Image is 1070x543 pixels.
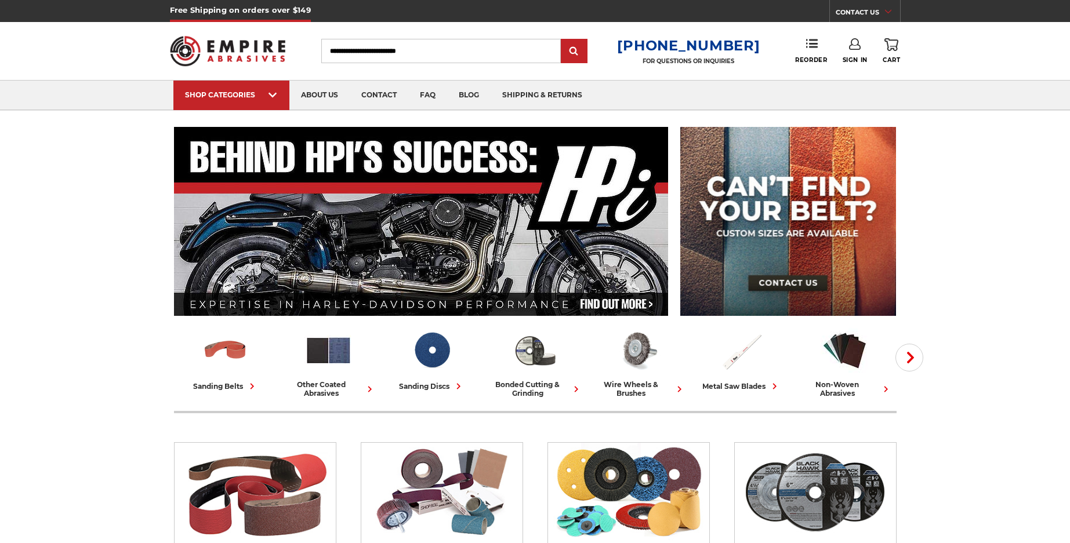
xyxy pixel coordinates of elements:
[180,443,330,541] img: Sanding Belts
[795,56,827,64] span: Reorder
[170,28,286,74] img: Empire Abrasives
[304,326,353,374] img: Other Coated Abrasives
[282,326,376,398] a: other coated abrasives
[399,380,465,392] div: sanding discs
[408,81,447,110] a: faq
[592,326,685,398] a: wire wheels & brushes
[193,380,258,392] div: sanding belts
[488,380,582,398] div: bonded cutting & grinding
[795,38,827,63] a: Reorder
[350,81,408,110] a: contact
[843,56,868,64] span: Sign In
[201,326,249,374] img: Sanding Belts
[883,38,900,64] a: Cart
[740,443,890,541] img: Bonded Cutting & Grinding
[447,81,491,110] a: blog
[491,81,594,110] a: shipping & returns
[680,127,896,316] img: promo banner for custom belts.
[695,326,789,392] a: metal saw blades
[836,6,900,22] a: CONTACT US
[702,380,781,392] div: metal saw blades
[367,443,517,541] img: Other Coated Abrasives
[798,380,892,398] div: non-woven abrasives
[185,90,278,99] div: SHOP CATEGORIES
[179,326,273,392] a: sanding belts
[883,56,900,64] span: Cart
[282,380,376,398] div: other coated abrasives
[385,326,479,392] a: sanding discs
[614,326,662,374] img: Wire Wheels & Brushes
[617,57,760,65] p: FOR QUESTIONS OR INQUIRIES
[563,40,586,63] input: Submit
[895,344,923,371] button: Next
[408,326,456,374] img: Sanding Discs
[798,326,892,398] a: non-woven abrasives
[617,37,760,54] a: [PHONE_NUMBER]
[488,326,582,398] a: bonded cutting & grinding
[717,326,766,374] img: Metal Saw Blades
[821,326,869,374] img: Non-woven Abrasives
[289,81,350,110] a: about us
[553,443,703,541] img: Sanding Discs
[174,127,669,316] img: Banner for an interview featuring Horsepower Inc who makes Harley performance upgrades featured o...
[511,326,559,374] img: Bonded Cutting & Grinding
[592,380,685,398] div: wire wheels & brushes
